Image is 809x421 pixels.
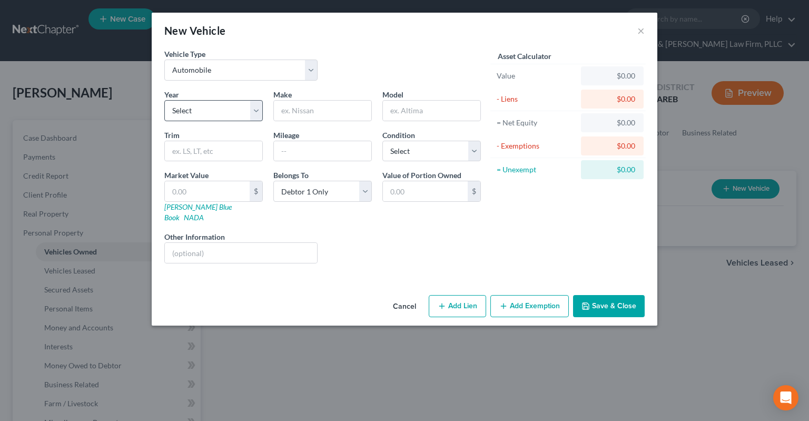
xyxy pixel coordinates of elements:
[164,231,225,242] label: Other Information
[273,171,309,180] span: Belongs To
[164,89,179,100] label: Year
[164,130,180,141] label: Trim
[637,24,645,37] button: ×
[468,181,480,201] div: $
[383,181,468,201] input: 0.00
[165,181,250,201] input: 0.00
[164,23,225,38] div: New Vehicle
[250,181,262,201] div: $
[274,101,371,121] input: ex. Nissan
[497,164,576,175] div: = Unexempt
[497,118,576,128] div: = Net Equity
[497,71,576,81] div: Value
[382,130,415,141] label: Condition
[165,141,262,161] input: ex. LS, LT, etc
[497,94,576,104] div: - Liens
[497,141,576,151] div: - Exemptions
[164,202,232,222] a: [PERSON_NAME] Blue Book
[383,101,480,121] input: ex. Altima
[573,295,645,317] button: Save & Close
[490,295,569,317] button: Add Exemption
[382,170,461,181] label: Value of Portion Owned
[382,89,403,100] label: Model
[165,243,317,263] input: (optional)
[589,118,635,128] div: $0.00
[773,385,798,410] div: Open Intercom Messenger
[273,90,292,99] span: Make
[429,295,486,317] button: Add Lien
[273,130,299,141] label: Mileage
[589,141,635,151] div: $0.00
[498,51,551,62] label: Asset Calculator
[184,213,204,222] a: NADA
[589,71,635,81] div: $0.00
[384,296,425,317] button: Cancel
[164,170,209,181] label: Market Value
[274,141,371,161] input: --
[164,48,205,60] label: Vehicle Type
[589,164,635,175] div: $0.00
[589,94,635,104] div: $0.00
